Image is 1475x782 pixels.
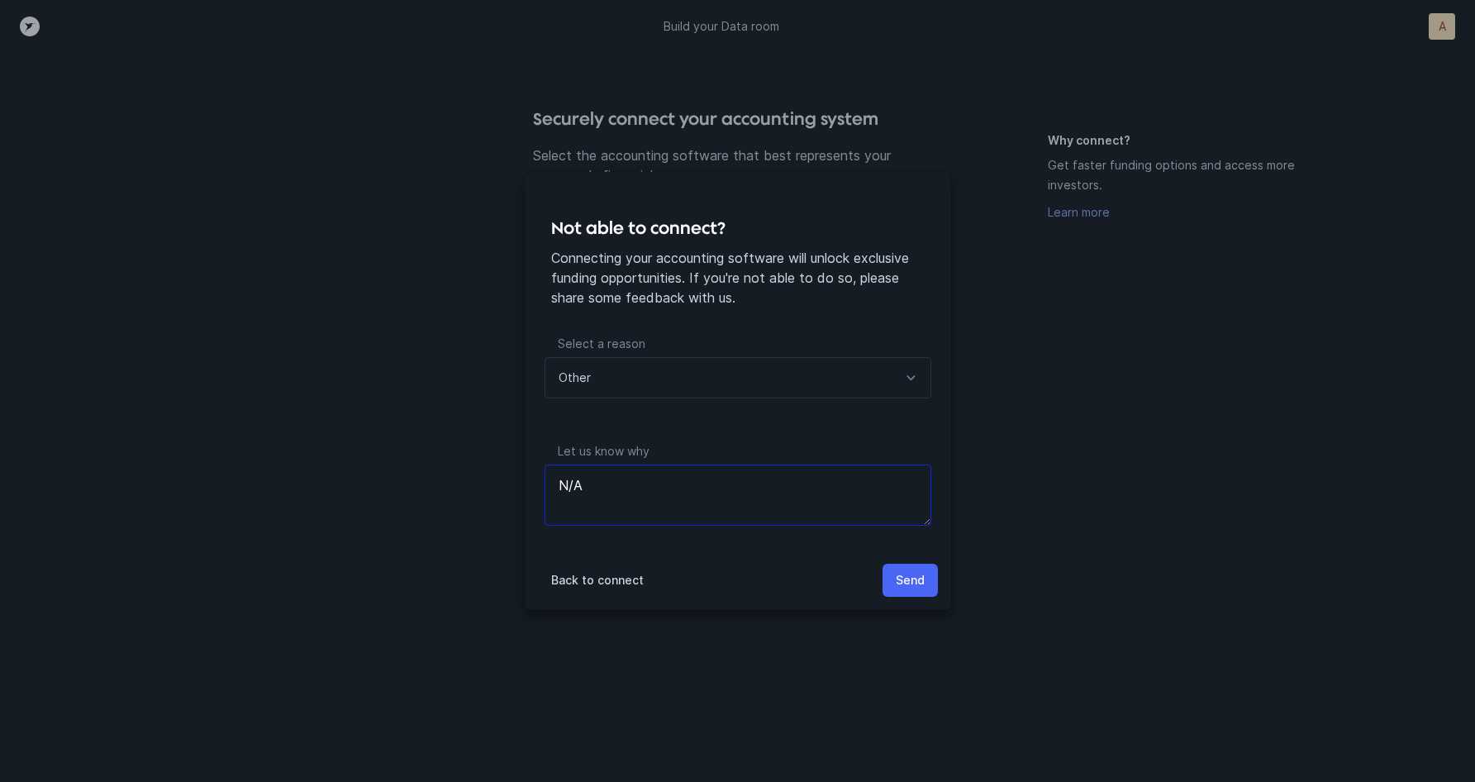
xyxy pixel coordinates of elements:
p: Let us know why [545,441,931,465]
button: Back to connect [538,564,657,597]
p: Connecting your accounting software will unlock exclusive funding opportunities. If you're not ab... [551,248,925,308]
p: Other [559,368,591,388]
h4: Not able to connect? [551,215,925,241]
p: Send [896,570,925,590]
p: Select a reason [545,334,931,357]
button: Send [883,564,938,597]
p: Back to connect [551,570,644,590]
textarea: N/A [545,465,931,526]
